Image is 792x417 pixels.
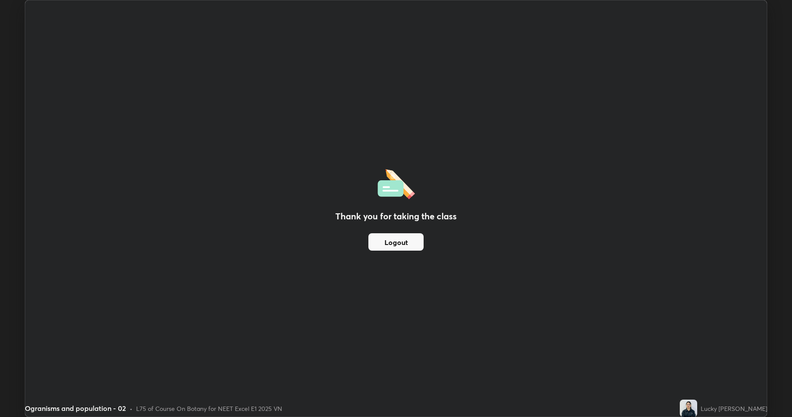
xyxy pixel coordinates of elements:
[368,233,424,251] button: Logout
[680,400,697,417] img: ac32ed79869041e68d2c152ee794592b.jpg
[378,166,415,199] img: offlineFeedback.1438e8b3.svg
[701,404,767,413] div: Lucky [PERSON_NAME]
[130,404,133,413] div: •
[25,403,126,414] div: Ogranisms and population - 02
[136,404,282,413] div: L75 of Course On Botany for NEET Excel E1 2025 VN
[335,210,457,223] h2: Thank you for taking the class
